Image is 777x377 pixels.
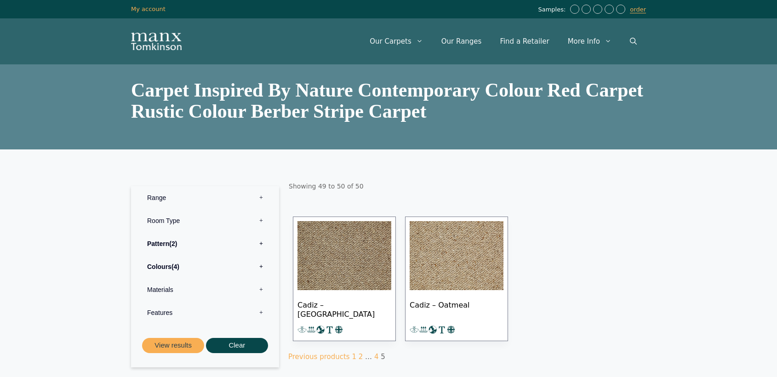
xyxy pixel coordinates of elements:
[138,209,272,232] label: Room Type
[206,338,268,353] button: Clear
[169,240,177,247] span: 2
[171,263,179,270] span: 4
[297,293,391,325] span: Cadiz – [GEOGRAPHIC_DATA]
[293,217,396,341] a: Cadiz-Playa Cadiz – [GEOGRAPHIC_DATA]
[288,353,350,361] a: Previous products
[410,221,503,290] img: Cadiz Oatmeal
[405,217,508,341] a: Cadiz Oatmeal Cadiz – Oatmeal
[138,255,272,278] label: Colours
[538,6,568,14] span: Samples:
[360,28,432,55] a: Our Carpets
[138,232,272,255] label: Pattern
[131,80,646,122] h1: carpet
[374,353,379,361] a: Page 4
[432,28,491,55] a: Our Ranges
[131,80,643,122] span: carpet inspired by nature contemporary colour red carpet rustic colour
[365,353,372,361] span: …
[288,177,644,195] p: Showing 49 to 50 of 50
[360,28,646,55] nav: Primary
[352,353,356,361] a: Page 1
[138,301,272,324] label: Features
[131,33,182,50] img: Manx Tomkinson
[491,28,558,55] a: Find a Retailer
[297,221,391,290] img: Cadiz-Playa
[131,6,166,12] a: My account
[359,353,363,361] a: Page 2
[138,278,272,301] label: Materials
[251,101,369,122] span: berber stripe
[410,293,503,325] span: Cadiz – Oatmeal
[621,28,646,55] a: Open Search Bar
[138,186,272,209] label: Range
[630,6,646,13] a: order
[559,28,621,55] a: More Info
[142,338,204,353] button: View results
[381,353,385,361] span: Page 5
